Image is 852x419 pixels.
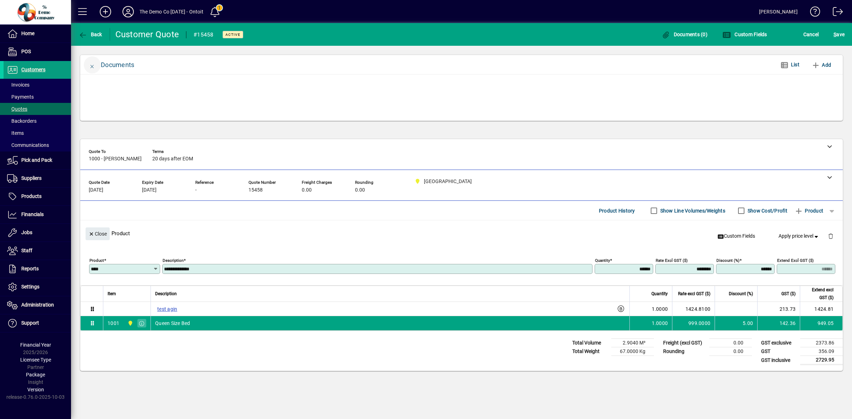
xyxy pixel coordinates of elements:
[800,316,842,330] td: 949.05
[4,188,71,205] a: Products
[800,356,843,365] td: 2729.95
[21,320,39,326] span: Support
[195,187,197,193] span: -
[108,320,119,327] div: 1001
[569,347,611,356] td: Total Weight
[596,204,638,217] button: Product History
[828,1,843,24] a: Logout
[757,316,800,330] td: 142.36
[71,28,110,41] app-page-header-button: Back
[802,28,821,41] button: Cancel
[89,258,104,263] mat-label: Product
[716,258,739,263] mat-label: Discount (%)
[7,106,27,112] span: Quotes
[21,302,54,308] span: Administration
[4,91,71,103] a: Payments
[20,357,51,363] span: Licensee Type
[21,284,39,290] span: Settings
[4,25,71,43] a: Home
[709,347,752,356] td: 0.00
[660,347,709,356] td: Rounding
[599,205,635,216] span: Product History
[20,342,51,348] span: Financial Year
[4,127,71,139] a: Items
[77,28,104,41] button: Back
[758,347,800,356] td: GST
[140,6,203,17] div: The Demo Co [DATE] - Ontoit
[715,230,758,243] button: Custom Fields
[759,6,798,17] div: [PERSON_NAME]
[803,29,819,40] span: Cancel
[834,32,836,37] span: S
[4,115,71,127] a: Backorders
[88,228,107,240] span: Close
[26,372,45,377] span: Package
[822,233,839,239] app-page-header-button: Delete
[721,28,769,41] button: Custom Fields
[21,193,42,199] span: Products
[804,286,834,302] span: Extend excl GST ($)
[677,320,710,327] div: 999.0000
[7,142,49,148] span: Communications
[21,31,34,36] span: Home
[4,139,71,151] a: Communications
[4,151,71,169] a: Pick and Pack
[355,187,365,193] span: 0.00
[4,314,71,332] a: Support
[822,227,839,244] button: Delete
[78,32,102,37] span: Back
[89,187,103,193] span: [DATE]
[225,32,240,37] span: Active
[155,320,190,327] span: Queen Size Bed
[776,230,823,243] button: Apply price level
[660,28,709,41] button: Documents (0)
[21,67,45,72] span: Customers
[21,49,31,54] span: POS
[809,59,834,71] button: Add
[677,305,710,313] div: 1424.8100
[729,290,753,298] span: Discount (%)
[193,29,214,40] div: #15458
[4,296,71,314] a: Administration
[611,347,654,356] td: 67.0000 Kg
[7,82,29,88] span: Invoices
[86,227,110,240] button: Close
[155,290,177,298] span: Description
[142,187,157,193] span: [DATE]
[7,130,24,136] span: Items
[4,170,71,187] a: Suppliers
[4,103,71,115] a: Quotes
[661,32,708,37] span: Documents (0)
[4,224,71,242] a: Jobs
[656,258,688,263] mat-label: Rate excl GST ($)
[652,305,668,313] span: 1.0000
[775,59,805,71] button: List
[84,56,101,73] button: Close
[800,339,843,347] td: 2373.86
[27,387,44,392] span: Version
[7,118,37,124] span: Backorders
[248,187,263,193] span: 15458
[800,347,843,356] td: 356.09
[21,248,32,253] span: Staff
[4,43,71,61] a: POS
[781,290,796,298] span: GST ($)
[659,207,725,214] label: Show Line Volumes/Weights
[21,266,39,271] span: Reports
[117,5,140,18] button: Profile
[4,260,71,278] a: Reports
[101,59,134,71] div: Documents
[812,59,831,71] span: Add
[4,206,71,224] a: Financials
[115,29,179,40] div: Customer Quote
[4,79,71,91] a: Invoices
[94,5,117,18] button: Add
[21,157,52,163] span: Pick and Pack
[791,62,799,67] span: List
[709,339,752,347] td: 0.00
[758,339,800,347] td: GST exclusive
[834,29,845,40] span: ave
[21,211,44,217] span: Financials
[163,258,184,263] mat-label: Description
